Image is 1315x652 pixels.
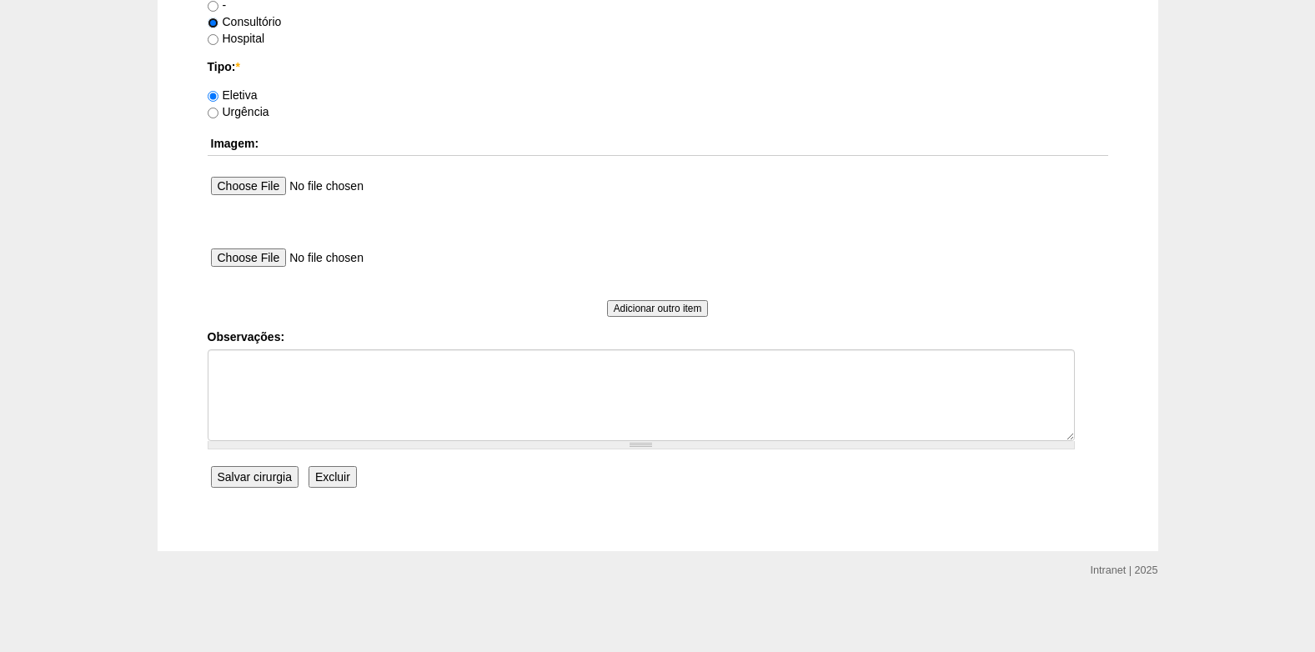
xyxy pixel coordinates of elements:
[208,91,218,102] input: Eletiva
[208,15,282,28] label: Consultório
[208,32,265,45] label: Hospital
[208,108,218,118] input: Urgência
[235,60,239,73] span: Este campo é obrigatório.
[309,466,357,488] input: Excluir
[607,300,709,317] input: Adicionar outro item
[208,88,258,102] label: Eletiva
[208,18,218,28] input: Consultório
[1091,562,1158,579] div: Intranet | 2025
[208,132,1108,156] th: Imagem:
[208,34,218,45] input: Hospital
[208,105,269,118] label: Urgência
[211,466,299,488] input: Salvar cirurgia
[208,329,1108,345] label: Observações:
[208,58,1108,75] label: Tipo:
[208,1,218,12] input: -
